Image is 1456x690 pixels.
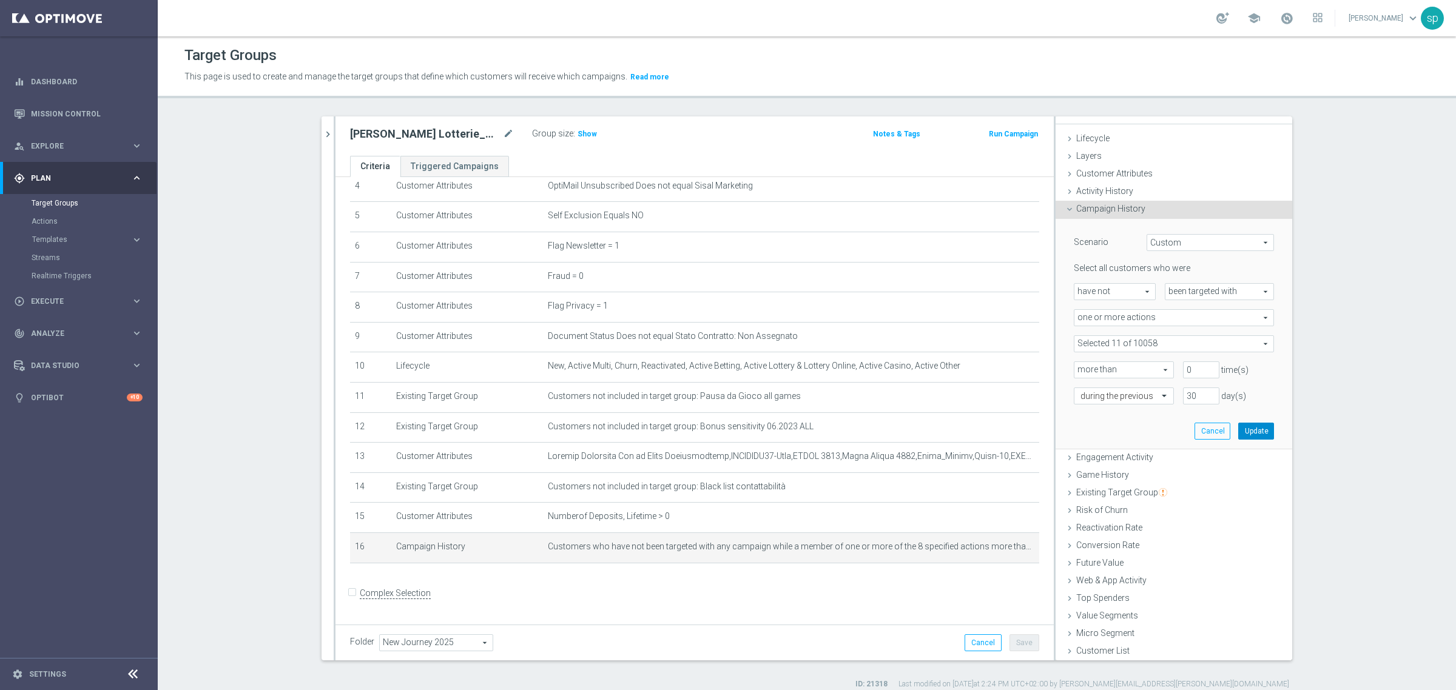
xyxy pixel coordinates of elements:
[131,140,143,152] i: keyboard_arrow_right
[14,392,25,403] i: lightbulb
[1421,7,1444,30] div: sp
[350,443,391,473] td: 13
[1076,593,1130,603] span: Top Spenders
[14,296,131,307] div: Execute
[1076,133,1110,143] span: Lifecycle
[629,70,670,84] button: Read more
[131,327,143,339] i: keyboard_arrow_right
[31,330,131,337] span: Analyze
[131,234,143,246] i: keyboard_arrow_right
[32,198,126,208] a: Target Groups
[31,175,131,182] span: Plan
[1076,523,1142,532] span: Reactivation Rate
[1221,365,1249,375] span: time(s)
[31,65,143,98] a: Dashboard
[350,382,391,412] td: 11
[13,173,143,183] button: gps_fixed Plan keyboard_arrow_right
[1076,487,1167,497] span: Existing Target Group
[350,412,391,443] td: 12
[548,451,1034,461] span: Loremip Dolorsita Con ad Elits Doeiusmodtemp,INCIDIDU37-Utla,ETDOL 3813,Magna Aliqua 4882,Enima_M...
[13,393,143,403] button: lightbulb Optibot +10
[131,172,143,184] i: keyboard_arrow_right
[391,172,543,202] td: Customer Attributes
[14,141,131,152] div: Explore
[391,412,543,443] td: Existing Target Group
[14,173,25,184] i: gps_fixed
[350,352,391,383] td: 10
[350,532,391,563] td: 16
[532,129,573,139] label: Group size
[14,98,143,130] div: Mission Control
[855,679,888,689] label: ID: 21318
[14,328,131,339] div: Analyze
[573,129,575,139] label: :
[32,235,143,244] button: Templates keyboard_arrow_right
[391,532,543,563] td: Campaign History
[31,298,131,305] span: Execute
[548,241,619,251] span: Flag Newsletter = 1
[13,109,143,119] button: Mission Control
[131,360,143,371] i: keyboard_arrow_right
[548,301,608,311] span: Flag Privacy = 1
[548,481,786,492] span: Customers not included in target group: Black list contattabilità
[1076,151,1102,161] span: Layers
[14,65,143,98] div: Dashboard
[14,141,25,152] i: person_search
[1076,186,1133,196] span: Activity History
[350,503,391,533] td: 15
[322,116,334,152] button: chevron_right
[13,77,143,87] button: equalizer Dashboard
[14,296,25,307] i: play_circle_outline
[184,72,627,81] span: This page is used to create and manage the target groups that define which customers will receive...
[391,322,543,352] td: Customer Attributes
[12,669,23,680] i: settings
[391,382,543,412] td: Existing Target Group
[32,236,119,243] span: Templates
[548,391,801,401] span: Customers not included in target group: Pausa da Gioco all games
[14,381,143,414] div: Optibot
[965,634,1002,651] button: Cancel
[391,443,543,473] td: Customer Attributes
[1221,391,1246,401] span: day(s)
[360,588,431,599] label: Complex Selection
[14,328,25,339] i: track_changes
[391,202,543,232] td: Customer Attributes
[13,361,143,370] button: Data Studio keyboard_arrow_right
[988,127,1039,141] button: Run Campaign
[391,503,543,533] td: Customer Attributes
[350,127,500,141] h2: [PERSON_NAME] Lotterie_Weekly_Si-Si-reg 8-16
[31,362,131,369] span: Data Studio
[14,173,131,184] div: Plan
[1076,169,1153,178] span: Customer Attributes
[127,394,143,401] div: +10
[1076,540,1139,550] span: Conversion Rate
[391,472,543,503] td: Existing Target Group
[350,262,391,292] td: 7
[578,130,597,138] span: Show
[872,127,922,141] button: Notes & Tags
[184,47,277,64] h1: Target Groups
[350,292,391,323] td: 8
[131,295,143,307] i: keyboard_arrow_right
[13,296,143,306] button: play_circle_outline Execute keyboard_arrow_right
[1238,423,1274,440] button: Update
[548,210,644,221] span: Self Exclusion Equals NO
[32,253,126,263] a: Streams
[1076,558,1124,568] span: Future Value
[1074,237,1108,247] lable: Scenario
[13,329,143,338] button: track_changes Analyze keyboard_arrow_right
[548,331,798,341] span: Document Status Does not equal Stato Contratto: Non Assegnato
[1074,263,1190,273] lable: Select all customers who were
[1406,12,1420,25] span: keyboard_arrow_down
[548,421,814,432] span: Customers not included in target group: Bonus sensitivity 06.2023 ALL
[14,360,131,371] div: Data Studio
[391,352,543,383] td: Lifecycle
[350,232,391,262] td: 6
[1076,611,1138,620] span: Value Segments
